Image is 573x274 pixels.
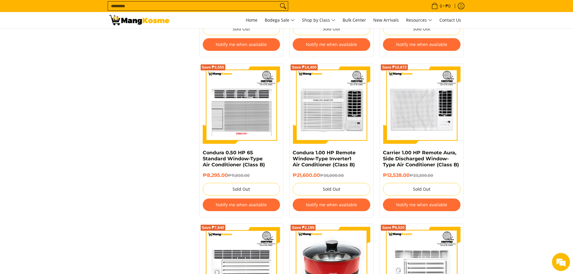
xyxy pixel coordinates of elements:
[340,12,369,28] a: Bulk Center
[383,199,461,211] button: Notify me when available
[370,12,402,28] a: New Arrivals
[439,4,443,8] span: 0
[228,173,250,178] del: ₱11,850.00
[293,23,370,35] button: Sold Out
[246,17,257,23] span: Home
[175,12,464,28] nav: Main Menu
[109,15,169,25] img: Class B Class B | Mang Kosme
[292,66,316,69] span: Save ₱14,400
[203,183,280,195] button: Sold Out
[320,173,344,178] del: ₱36,000.00
[382,226,405,229] span: Save ₱8,520
[293,199,370,211] button: Notify me when available
[203,23,280,35] button: Sold Out
[383,172,461,178] h6: ₱12,528.00
[203,66,280,144] img: condura-wrac-6s-premium-mang-kosme
[265,17,295,24] span: Bodega Sale
[410,173,433,178] del: ₱23,200.00
[343,17,366,23] span: Bulk Center
[293,150,356,168] a: Condura 1.00 HP Remote Window-Type Inverter1 Air Conditioner (Class B)
[436,12,464,28] a: Contact Us
[292,226,314,229] span: Save ₱2,199
[203,199,280,211] button: Notify me when available
[302,17,335,24] span: Shop by Class
[262,12,298,28] a: Bodega Sale
[202,66,224,69] span: Save ₱3,555
[430,3,452,9] span: •
[383,38,461,51] button: Notify me when available
[406,17,432,24] span: Resources
[383,183,461,195] button: Sold Out
[439,17,461,23] span: Contact Us
[382,66,407,69] span: Save ₱10,672
[203,172,280,178] h6: ₱8,295.00
[403,12,435,28] a: Resources
[383,23,461,35] button: Sold Out
[383,150,459,168] a: Carrier 1.00 HP Remote Aura, Side Discharged Window-Type Air Conditioner (Class B)
[293,172,370,178] h6: ₱21,600.00
[202,226,224,229] span: Save ₱7,640
[373,17,399,23] span: New Arrivals
[203,150,265,168] a: Condura 0.50 HP 6S Standard Window-Type Air Conditioner (Class B)
[293,38,370,51] button: Notify me when available
[293,183,370,195] button: Sold Out
[445,4,451,8] span: ₱0
[299,12,338,28] a: Shop by Class
[293,66,370,144] img: Condura 1.00 HP Remote Window-Type Inverter1 Air Conditioner (Class B)
[383,66,461,144] img: Carrier 1.00 HP Remote Aura, Side Discharged Window-Type Air Conditioner (Class B)
[203,38,280,51] button: Notify me when available
[243,12,260,28] a: Home
[278,2,288,11] button: Search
